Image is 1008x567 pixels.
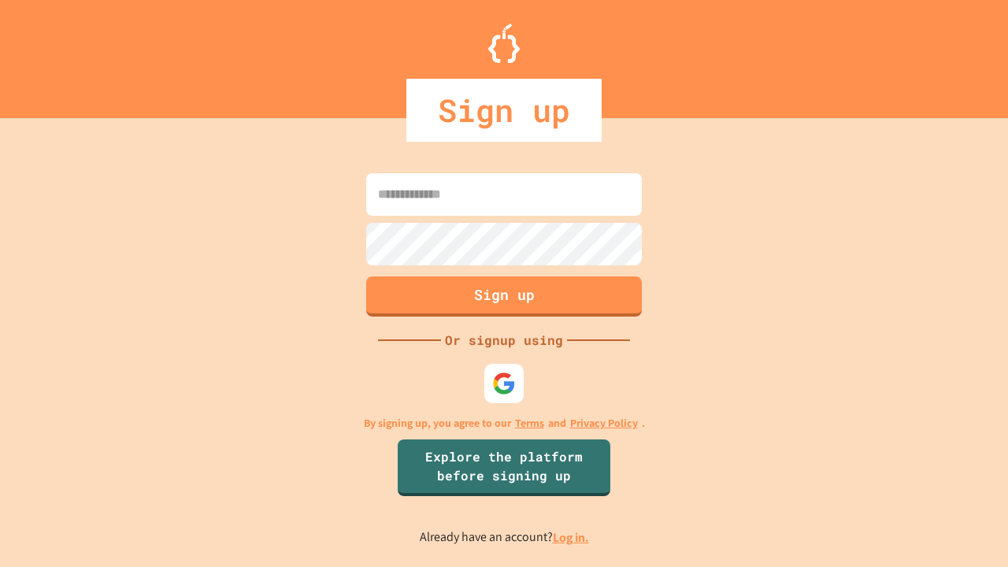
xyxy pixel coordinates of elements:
[364,415,645,432] p: By signing up, you agree to our and .
[570,415,638,432] a: Privacy Policy
[942,504,992,551] iframe: chat widget
[420,528,589,547] p: Already have an account?
[398,439,610,496] a: Explore the platform before signing up
[877,435,992,502] iframe: chat widget
[553,529,589,546] a: Log in.
[366,276,642,317] button: Sign up
[488,24,520,63] img: Logo.svg
[441,331,567,350] div: Or signup using
[492,372,516,395] img: google-icon.svg
[515,415,544,432] a: Terms
[406,79,602,142] div: Sign up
